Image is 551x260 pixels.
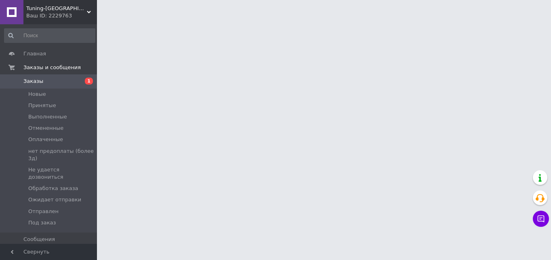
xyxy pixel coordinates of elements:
span: Обработка заказа [28,185,78,192]
span: Сообщения [23,236,55,243]
span: Главная [23,50,46,57]
span: Выполненные [28,113,67,120]
div: Ваш ID: 2229763 [26,12,97,19]
span: Не удается дозвониться [28,166,95,181]
span: 1 [85,78,93,85]
button: Чат с покупателем [533,211,549,227]
span: Отправлен [28,208,59,215]
span: Новые [28,91,46,98]
span: Заказы [23,78,43,85]
span: Под заказ [28,219,56,226]
span: Оплаченные [28,136,63,143]
span: Принятые [28,102,56,109]
span: Ожидает отправки [28,196,81,203]
span: нет предоплаты (более 3д) [28,148,95,162]
span: Tuning-Ukraine - интернет магазин для тюнинга автомобилей [26,5,87,12]
input: Поиск [4,28,95,43]
span: Отмененные [28,125,63,132]
span: Заказы и сообщения [23,64,81,71]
